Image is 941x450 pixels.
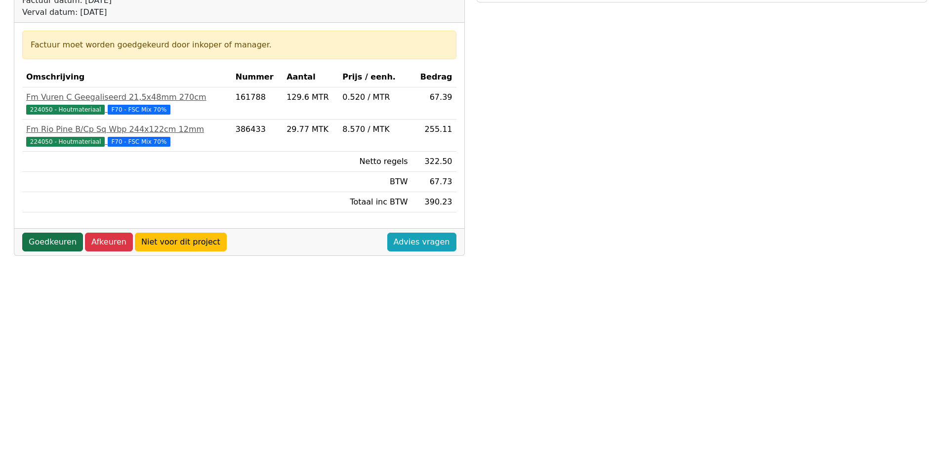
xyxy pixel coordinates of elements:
[232,87,283,120] td: 161788
[26,91,228,103] div: Fm Vuren C Geegaliseerd 21,5x48mm 270cm
[26,91,228,115] a: Fm Vuren C Geegaliseerd 21,5x48mm 270cm224050 - Houtmateriaal F70 - FSC Mix 70%
[108,137,171,147] span: F70 - FSC Mix 70%
[232,120,283,152] td: 386433
[22,6,283,18] div: Verval datum: [DATE]
[342,91,408,103] div: 0.520 / MTR
[283,67,338,87] th: Aantal
[22,67,232,87] th: Omschrijving
[412,120,456,152] td: 255.11
[31,39,448,51] div: Factuur moet worden goedgekeurd door inkoper of manager.
[338,67,411,87] th: Prijs / eenh.
[412,172,456,192] td: 67.73
[412,67,456,87] th: Bedrag
[22,233,83,251] a: Goedkeuren
[135,233,227,251] a: Niet voor dit project
[338,172,411,192] td: BTW
[286,91,334,103] div: 129.6 MTR
[412,192,456,212] td: 390.23
[232,67,283,87] th: Nummer
[108,105,171,115] span: F70 - FSC Mix 70%
[387,233,456,251] a: Advies vragen
[85,233,133,251] a: Afkeuren
[338,152,411,172] td: Netto regels
[26,105,105,115] span: 224050 - Houtmateriaal
[412,87,456,120] td: 67.39
[26,123,228,147] a: Fm Rio Pine B/Cp Sq Wbp 244x122cm 12mm224050 - Houtmateriaal F70 - FSC Mix 70%
[26,123,228,135] div: Fm Rio Pine B/Cp Sq Wbp 244x122cm 12mm
[342,123,408,135] div: 8.570 / MTK
[26,137,105,147] span: 224050 - Houtmateriaal
[338,192,411,212] td: Totaal inc BTW
[286,123,334,135] div: 29.77 MTK
[412,152,456,172] td: 322.50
